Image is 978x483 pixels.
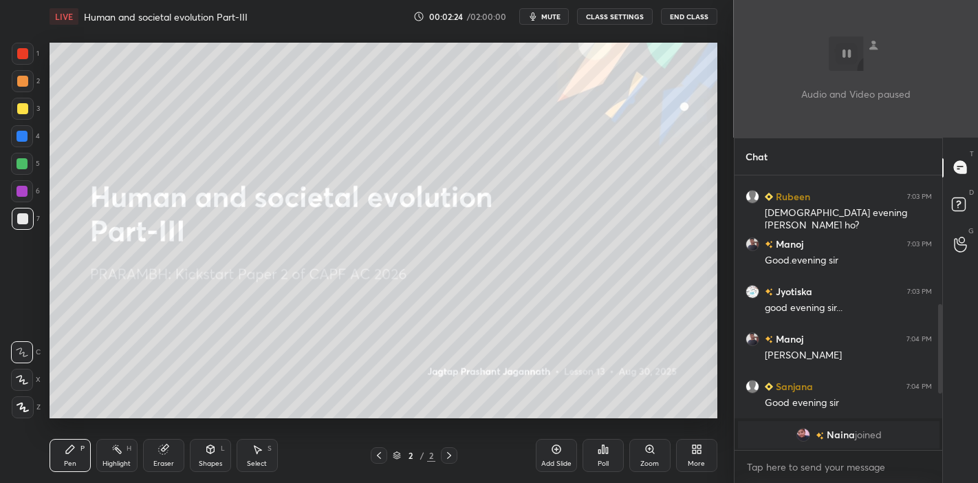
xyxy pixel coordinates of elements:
img: d96a2043ea5540eb9ce5941dfc21fb03.jpg [796,428,809,442]
div: More [688,460,705,467]
div: 6 [11,180,40,202]
div: Select [247,460,267,467]
div: 7 [12,208,40,230]
div: 3 [12,98,40,120]
div: 1 [12,43,39,65]
div: [DEMOGRAPHIC_DATA] evening [PERSON_NAME] ho? [765,206,932,233]
button: mute [519,8,569,25]
div: Eraser [153,460,174,467]
div: Zoom [640,460,659,467]
p: Audio and Video paused [801,87,911,101]
span: mute [541,12,561,21]
div: Pen [64,460,76,467]
div: P [80,445,85,452]
div: C [11,341,41,363]
div: Good evening sir [765,396,932,410]
img: Learner_Badge_beginner_1_8b307cf2a0.svg [765,383,773,391]
img: default.png [746,379,759,393]
img: no-rating-badge.077c3623.svg [765,288,773,296]
span: Naina [826,429,854,440]
div: good evening sir... [765,301,932,315]
img: no-rating-badge.077c3623.svg [765,336,773,343]
div: 7:03 PM [907,287,932,295]
h6: Jyotiska [773,284,812,299]
h6: Sanjana [773,379,813,394]
div: L [221,445,225,452]
p: T [970,149,974,159]
div: 7:03 PM [907,239,932,248]
div: 2 [12,70,40,92]
p: Chat [735,138,779,175]
img: no-rating-badge.077c3623.svg [765,241,773,248]
img: Learner_Badge_beginner_1_8b307cf2a0.svg [765,193,773,201]
h4: Human and societal evolution Part-III [84,10,248,23]
button: End Class [661,8,717,25]
div: Poll [598,460,609,467]
div: 4 [11,125,40,147]
div: grid [735,175,943,451]
div: LIVE [50,8,78,25]
div: 2 [404,451,417,460]
h6: Manoj [773,237,803,251]
p: G [968,226,974,236]
div: S [268,445,272,452]
div: Shapes [199,460,222,467]
img: default.png [746,189,759,203]
div: H [127,445,131,452]
button: CLASS SETTINGS [577,8,653,25]
div: Good.evening sir [765,254,932,268]
img: 8c5862bbdc9f46efb29db348d46124d2.jpg [746,237,759,250]
p: D [969,187,974,197]
img: f200456da6b5400faeb5733850077f91.jpg [746,284,759,298]
div: Z [12,396,41,418]
div: [PERSON_NAME] [765,349,932,363]
span: joined [854,429,881,440]
div: 5 [11,153,40,175]
div: 7:04 PM [906,334,932,343]
div: Highlight [102,460,131,467]
div: Add Slide [541,460,572,467]
img: no-rating-badge.077c3623.svg [815,432,823,440]
h6: Manoj [773,332,803,346]
div: X [11,369,41,391]
div: 7:04 PM [906,382,932,390]
div: 7:03 PM [907,192,932,200]
h6: Rubeen [773,189,810,204]
div: / [420,451,424,460]
img: 8c5862bbdc9f46efb29db348d46124d2.jpg [746,332,759,345]
div: 2 [427,449,435,462]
